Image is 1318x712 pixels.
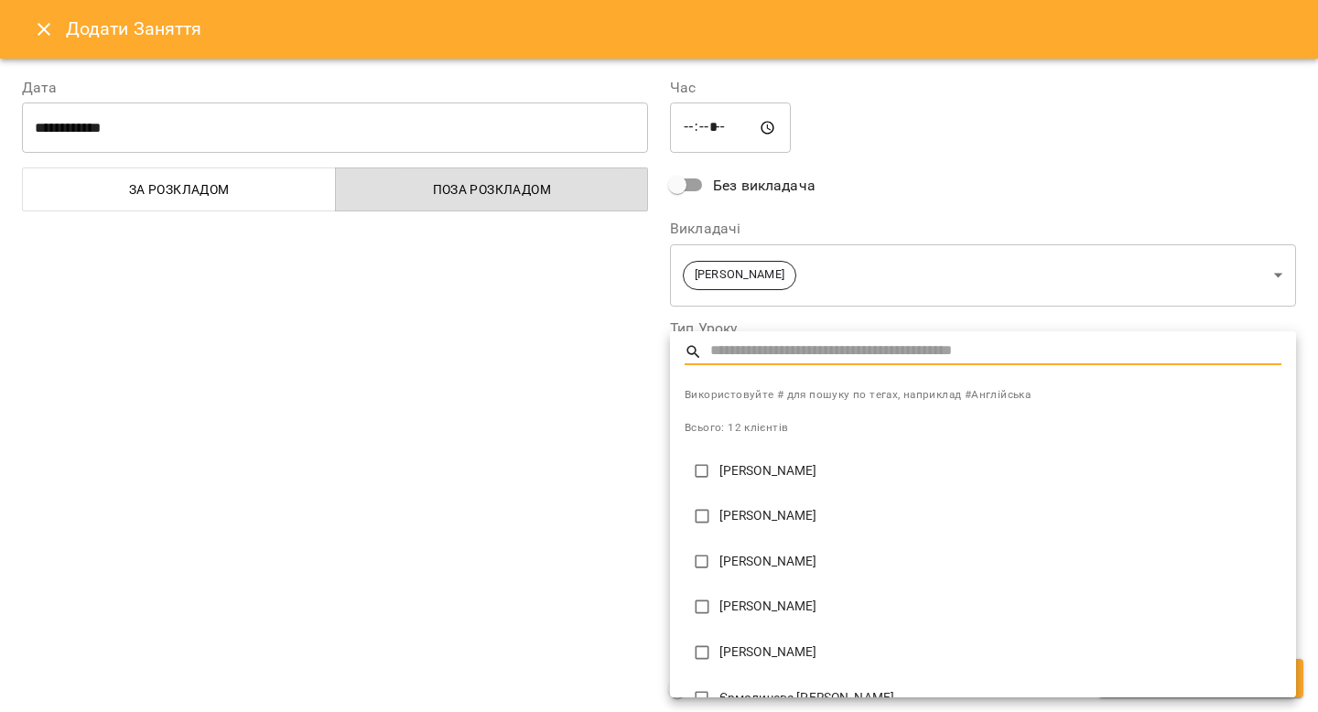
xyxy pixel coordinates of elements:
p: [PERSON_NAME] [719,643,1281,662]
p: [PERSON_NAME] [719,462,1281,480]
p: [PERSON_NAME] [719,553,1281,571]
span: Всього: 12 клієнтів [685,421,788,434]
p: [PERSON_NAME] [719,598,1281,616]
span: Використовуйте # для пошуку по тегах, наприклад #Англійська [685,386,1281,405]
p: [PERSON_NAME] [719,507,1281,525]
p: Єрмоличева [PERSON_NAME] [719,689,1281,707]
